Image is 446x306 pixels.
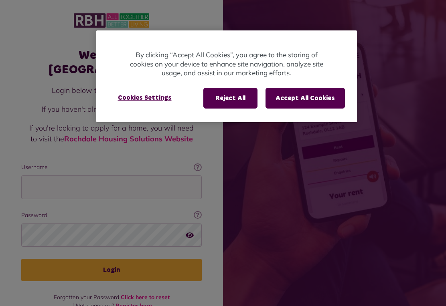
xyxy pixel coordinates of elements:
div: Cookie banner [96,30,357,122]
button: Reject All [203,88,257,109]
div: Privacy [96,30,357,122]
p: By clicking “Accept All Cookies”, you agree to the storing of cookies on your device to enhance s... [128,50,325,78]
button: Cookies Settings [108,88,181,108]
button: Accept All Cookies [266,88,345,109]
